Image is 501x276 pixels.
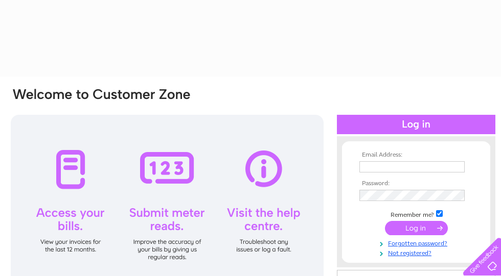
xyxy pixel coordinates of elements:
[357,152,475,159] th: Email Address:
[359,247,475,257] a: Not registered?
[357,180,475,187] th: Password:
[359,238,475,247] a: Forgotten password?
[385,221,448,235] input: Submit
[357,209,475,219] td: Remember me?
